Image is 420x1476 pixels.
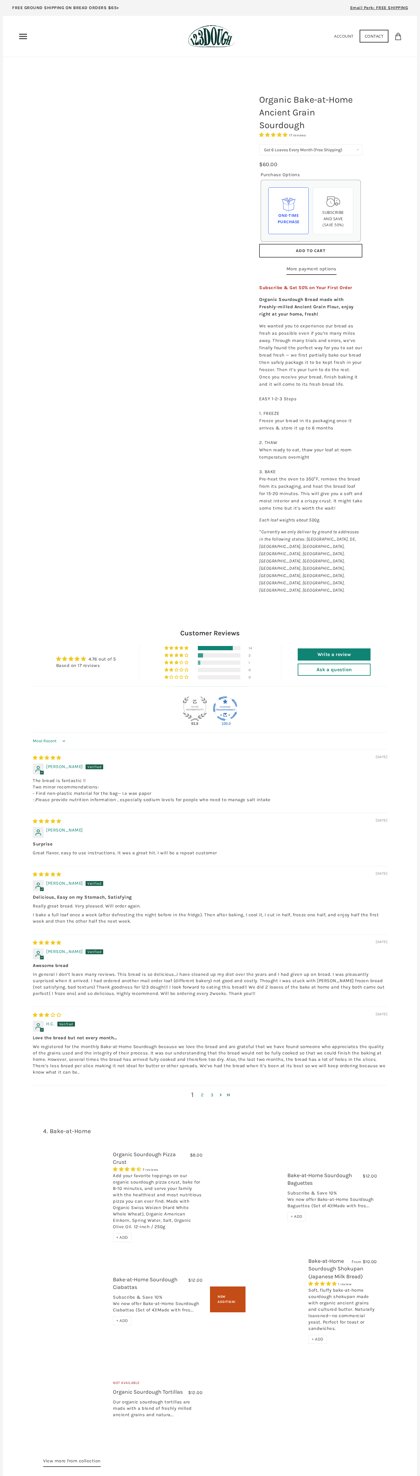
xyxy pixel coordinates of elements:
select: Sort dropdown [33,735,67,747]
a: Judge.me Diamond Transparent Shop medal 100.0 [213,696,237,721]
span: [DATE] [376,871,387,876]
img: 123Dough Bakery [188,25,235,48]
div: 2 [249,653,256,658]
span: From [352,1259,361,1264]
span: 4.29 stars [113,1167,143,1172]
div: + ADD [287,1212,306,1221]
span: $10.00 [363,1259,377,1264]
div: + ADD [308,1335,327,1344]
div: Our organic sourdough tortillas are made with a blend of freshly milled ancient grains and natura... [113,1399,202,1421]
div: Average rating is 4.76 stars [56,655,116,662]
span: 17 reviews [289,133,306,137]
b: Delicious, Easy on my Stomach, Satisfying [33,894,387,900]
span: 1 review [338,1282,351,1286]
div: Silver Authentic Shop. At least 90% of published reviews are verified reviews [183,696,207,721]
div: Soft, fluffy bake-at-home sourdough shokupan made with organic ancient grains and cultured butter... [308,1287,377,1335]
a: Page 4 [225,1091,232,1098]
a: 4.76 out of 5 [89,656,116,662]
span: [DATE] [376,818,387,823]
a: Bake-at-Home Sourdough Baguettes [218,1165,280,1228]
a: FREE GROUND SHIPPING ON BREAD ORDERS $65+ [3,3,128,16]
div: 82% (14) reviews with 5 star rating [164,646,190,650]
span: 4.76 stars [259,132,289,138]
div: Add your favorite toppings on our organic sourdough pizza crust, bake for 8-10 minutes, and serve... [113,1173,202,1233]
p: In general I don’t leave many reviews. This bread is so delicious…I have cleaned up my diet over ... [33,971,387,997]
div: New Addition! [210,1286,246,1312]
b: Awesome bread [33,962,387,969]
div: + ADD [113,1233,131,1242]
a: Organic Sourdough Tortillas [43,1359,105,1442]
span: [PERSON_NAME] [46,827,83,833]
div: 100.0 [220,721,230,726]
a: Write a review [298,648,371,661]
p: I bake a full loaf once a week (after defrosting the night before in the fridge). Then after baki... [33,912,387,924]
span: [DATE] [376,754,387,760]
span: Subscribe & Get 50% on Your First Order [259,285,352,290]
span: + ADD [116,1318,128,1323]
span: [PERSON_NAME] [46,764,83,769]
img: Judge.me Diamond Transparent Shop medal [213,696,237,721]
img: Judge.me Silver Authentic Shop medal [183,696,207,721]
span: 7 reviews [143,1168,158,1172]
span: $12.00 [188,1277,202,1283]
a: Page 3 [207,1092,217,1098]
span: 5.00 stars [308,1281,338,1286]
nav: Primary [18,32,28,41]
span: Add to Cart [296,248,326,253]
b: Surprise [33,841,387,847]
legend: Purchase Options [261,171,300,178]
div: Not Available [113,1380,202,1388]
div: Diamond Transparent Shop. Published 100% of verified reviews received in total [213,696,237,721]
div: 93.8 [190,721,200,726]
div: 6% (1) reviews with 3 star rating [164,661,190,665]
span: + ADD [291,1214,303,1219]
a: Bake-at-Home Sourdough Baguettes [287,1172,352,1186]
span: [DATE] [376,1012,387,1017]
b: Love the bread but not every month... [33,1035,387,1041]
p: The bread is fantastic !! Two minor recommendations: - Find non-plastic material for the bag-- I.... [33,777,387,803]
a: Account [334,33,354,39]
span: 5 star review [33,872,61,877]
span: [DATE] [376,939,387,945]
p: Great flavor, easy to use instructions. It was a great hit. I will be a repeat customer [33,850,387,856]
a: Organic Sourdough Tortillas [113,1389,183,1395]
a: Email Perk: FREE SHIPPING [341,3,417,16]
a: Ask a question [298,664,371,676]
span: 5 star review [33,755,61,760]
a: Organic Bake-at-Home Ancient Grain Sourdough [30,87,235,212]
a: Page 2 [217,1091,225,1098]
span: + ADD [312,1337,323,1342]
span: [PERSON_NAME] [46,880,83,886]
p: Really great bread. Very pleased. Will order again. [33,903,387,909]
h1: Organic Bake-at-Home Ancient Grain Sourdough [255,90,367,135]
div: One-time Purchase [273,212,303,225]
span: $12.00 [188,1390,202,1395]
span: 5 star review [33,940,61,945]
p: We wanted you to experience our bread as fresh as possible even if you’re many miles away. Throug... [259,322,362,512]
div: $60.00 [259,160,277,169]
span: (Save 50%) [323,222,344,227]
a: Bake-at-Home Sourdough Ciabattas [43,1281,105,1321]
button: Add to Cart [259,244,362,258]
em: Each loaf weights about 500g. [259,517,320,523]
div: 12% (2) reviews with 4 star rating [164,653,190,658]
a: View more from collection [43,1457,101,1467]
span: Email Perk: FREE SHIPPING [350,5,408,10]
a: Bake-at-Home Sourdough Shokupan (Japanese Milk Bread) [253,1277,301,1324]
div: 14 [249,646,256,650]
em: *Currently we only deliver by ground to addresses in the following states: [GEOGRAPHIC_DATA], DE,... [259,529,359,593]
a: Bake-at-Home Sourdough Shokupan (Japanese Milk Bread) [308,1258,363,1280]
a: 4. Bake-at-Home [43,1128,91,1135]
span: 3 star review [33,1012,61,1018]
span: H.C. [46,1021,54,1027]
a: Judge.me Silver Authentic Shop medal 93.8 [183,696,207,721]
div: + ADD [113,1316,131,1325]
a: Organic Sourdough Pizza Crust [113,1151,176,1165]
div: Subscribe & Save 10% We now offer Bake-at-Home Sourdough Baguettes (Set of 4)!Made with fres... [287,1190,377,1212]
strong: Organic Sourdough Bread made with Freshly-milled Ancient Grain Flour, enjoy right at your home, f... [259,297,354,317]
div: Based on 17 reviews [56,662,116,669]
p: FREE GROUND SHIPPING ON BREAD ORDERS $65+ [12,5,119,11]
span: 5 star review [33,818,61,824]
span: $12.00 [363,1173,377,1179]
span: Subscribe and save [322,210,344,221]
